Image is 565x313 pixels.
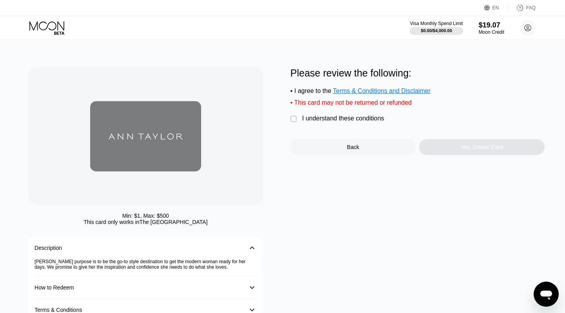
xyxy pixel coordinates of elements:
div: Description [35,245,62,251]
div: • I agree to the [291,87,545,95]
div: 󰅀 [247,243,257,253]
div: Visa Monthly Spend Limit$0.00/$4,000.00 [410,21,463,35]
div: Moon Credit [479,29,504,35]
div: [PERSON_NAME] purpose is to be the go-to style destination to get the modern woman ready for her ... [35,259,256,277]
div: 󰅀 [247,283,257,292]
div:  [291,115,298,123]
div: This card only works in The [GEOGRAPHIC_DATA] [84,219,207,225]
div: Terms & Conditions [35,307,82,313]
div: Please review the following: [291,67,545,79]
div: $19.07 [479,21,504,29]
div: Visa Monthly Spend Limit [410,21,463,26]
div: How to Redeem [35,284,74,291]
div: $0.00 / $4,000.00 [421,28,452,33]
div: FAQ [526,5,536,11]
div: I understand these conditions [302,115,384,122]
iframe: Button to launch messaging window [534,282,559,307]
div: Back [347,144,359,150]
div: EN [492,5,499,11]
div: Back [291,139,416,155]
div: $19.07Moon Credit [479,21,504,35]
div: FAQ [508,4,536,12]
span: Terms & Conditions and Disclaimer [333,87,431,94]
div: EN [484,4,508,12]
div: Min: $ 1 , Max: $ 500 [122,213,169,219]
div: • This card may not be returned or refunded [291,99,545,106]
